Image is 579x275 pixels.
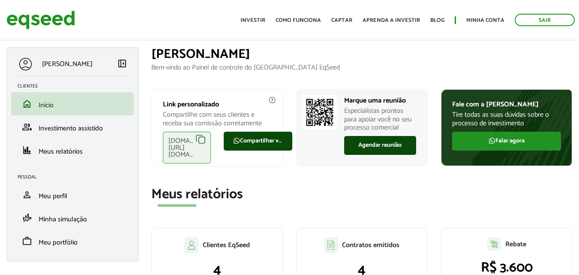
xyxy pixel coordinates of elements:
p: Compartilhe com seus clientes e receba sua comissão corretamente [163,111,272,127]
h2: Clientes [18,84,134,89]
p: Marque uma reunião [344,97,417,105]
h2: Meus relatórios [151,187,573,202]
h2: Pessoal [18,175,134,180]
h1: [PERSON_NAME] [151,47,573,61]
img: agent-relatorio.svg [487,237,501,251]
a: Agendar reunião [344,136,417,155]
li: Investimento assistido [11,115,134,139]
a: finance_modeMinha simulação [18,213,127,223]
p: Fale com a [PERSON_NAME] [452,100,561,109]
p: Clientes EqSeed [203,241,250,249]
a: homeInício [18,99,127,109]
span: Minha simulação [39,214,87,225]
a: Falar agora [452,132,561,151]
span: work [22,236,32,246]
span: left_panel_close [117,58,127,69]
p: Contratos emitidos [342,241,399,249]
p: Tire todas as suas dúvidas sobre o processo de investimento [452,111,561,127]
li: Minha simulação [11,206,134,230]
span: Início [39,100,54,111]
span: home [22,99,32,109]
a: financeMeus relatórios [18,145,127,155]
span: Meu perfil [39,190,67,202]
li: Meu portfólio [11,230,134,253]
img: Marcar reunião com consultor [303,95,337,130]
span: Meus relatórios [39,146,83,157]
img: EqSeed [6,9,75,31]
span: Meu portfólio [39,237,78,248]
img: agent-clientes.svg [185,237,198,253]
img: agent-contratos.svg [324,237,338,253]
img: FaWhatsapp.svg [233,137,240,144]
span: group [22,122,32,132]
a: Blog [430,18,444,23]
a: Como funciona [276,18,321,23]
span: finance [22,145,32,155]
p: Especialistas prontos para apoiar você no seu processo comercial [344,107,417,132]
a: workMeu portfólio [18,236,127,246]
a: Sair [515,14,575,26]
img: agent-meulink-info2.svg [268,96,276,104]
div: [DOMAIN_NAME][URL][DOMAIN_NAME] [163,132,211,163]
img: FaWhatsapp.svg [489,137,495,144]
span: finance_mode [22,213,32,223]
a: groupInvestimento assistido [18,122,127,132]
p: Rebate [505,240,526,248]
a: Aprenda a investir [363,18,420,23]
a: Colapsar menu [117,58,127,70]
a: Captar [331,18,352,23]
li: Início [11,92,134,115]
a: Minha conta [466,18,504,23]
p: [PERSON_NAME] [42,60,93,68]
li: Meu perfil [11,183,134,206]
a: personMeu perfil [18,190,127,200]
a: Compartilhar via WhatsApp [224,132,292,151]
span: person [22,190,32,200]
span: Investimento assistido [39,123,103,134]
a: Investir [240,18,265,23]
p: Link personalizado [163,100,272,109]
li: Meus relatórios [11,139,134,162]
p: Bem-vindo ao Painel de controle do [GEOGRAPHIC_DATA] EqSeed [151,63,573,72]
